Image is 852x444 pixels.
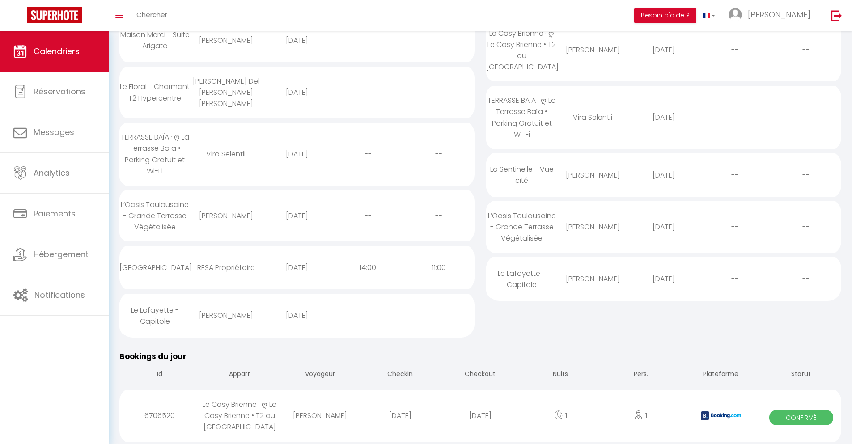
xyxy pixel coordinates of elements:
div: TERRASSE BAÏA · ღ La Terrasse Baïa • Parking Gratuit et Wi-Fi [119,123,191,186]
div: 6706520 [119,401,199,430]
div: 14:00 [332,253,403,282]
div: -- [770,103,841,132]
div: L’Oasis Toulousaine - Grande Terrasse Végétalisée [486,201,557,253]
div: -- [403,78,475,107]
div: Le Cosy Brienne · ღ Le Cosy Brienne • T2 au [GEOGRAPHIC_DATA] [486,19,557,82]
div: [DATE] [262,78,333,107]
div: Le Lafayette - Capitole [119,296,191,336]
div: Vira Selentii [191,140,262,169]
div: -- [332,78,403,107]
div: Le Cosy Brienne · ღ Le Cosy Brienne • T2 au [GEOGRAPHIC_DATA] [199,390,280,441]
div: Vira Selentii [557,103,628,132]
div: [DATE] [262,140,333,169]
img: booking2.png [701,411,741,420]
div: -- [770,264,841,293]
div: -- [332,301,403,330]
div: -- [770,35,841,64]
div: -- [403,201,475,230]
div: [PERSON_NAME] [280,401,360,430]
div: [PERSON_NAME] [557,35,628,64]
div: 11:00 [403,253,475,282]
div: [DATE] [262,201,333,230]
div: -- [403,301,475,330]
div: [GEOGRAPHIC_DATA] [119,253,191,282]
div: -- [699,212,770,241]
div: [PERSON_NAME] [191,26,262,55]
th: Voyageur [280,362,360,388]
div: Maison Merci - Suite Arigato [119,20,191,60]
div: [PERSON_NAME] Del [PERSON_NAME] [PERSON_NAME] [191,67,262,118]
div: -- [699,35,770,64]
div: L’Oasis Toulousaine - Grande Terrasse Végétalisée [119,190,191,241]
button: Ouvrir le widget de chat LiveChat [7,4,34,30]
span: Analytics [34,167,70,178]
img: logout [831,10,842,21]
th: Statut [761,362,841,388]
div: -- [332,201,403,230]
div: [PERSON_NAME] [191,301,262,330]
div: -- [332,140,403,169]
span: Messages [34,127,74,138]
div: [DATE] [440,401,520,430]
div: -- [332,26,403,55]
div: -- [699,103,770,132]
div: [DATE] [628,103,699,132]
span: Confirmé [769,410,834,425]
div: [PERSON_NAME] [557,264,628,293]
div: [DATE] [360,401,440,430]
th: Pers. [601,362,681,388]
div: TERRASSE BAÏA · ღ La Terrasse Baïa • Parking Gratuit et Wi-Fi [486,86,557,149]
div: [PERSON_NAME] [191,201,262,230]
div: -- [770,212,841,241]
th: Checkin [360,362,440,388]
th: Plateforme [681,362,761,388]
span: Chercher [136,10,167,19]
span: Hébergement [34,249,89,260]
div: [DATE] [628,264,699,293]
div: [DATE] [628,35,699,64]
span: Calendriers [34,46,80,57]
div: [DATE] [262,253,333,282]
button: Besoin d'aide ? [634,8,696,23]
th: Appart [199,362,280,388]
div: -- [403,26,475,55]
div: Le Lafayette - Capitole [486,259,557,299]
th: Checkout [440,362,520,388]
div: RESA Propriétaire [191,253,262,282]
div: Le Floral - Charmant T2 Hypercentre [119,72,191,112]
span: Notifications [34,289,85,300]
img: Super Booking [27,7,82,23]
div: -- [770,161,841,190]
img: ... [729,8,742,21]
span: Paiements [34,208,76,219]
span: [PERSON_NAME] [748,9,810,20]
div: [DATE] [262,26,333,55]
div: -- [699,161,770,190]
div: 1 [601,401,681,430]
span: Réservations [34,86,85,97]
th: Nuits [521,362,601,388]
div: -- [699,264,770,293]
div: [DATE] [628,161,699,190]
div: [DATE] [262,301,333,330]
div: [PERSON_NAME] [557,212,628,241]
div: [PERSON_NAME] [557,161,628,190]
div: La Sentinelle - Vue cité [486,155,557,195]
div: -- [403,140,475,169]
th: Id [119,362,199,388]
div: 1 [521,401,601,430]
div: [DATE] [628,212,699,241]
span: Bookings du jour [119,351,187,362]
